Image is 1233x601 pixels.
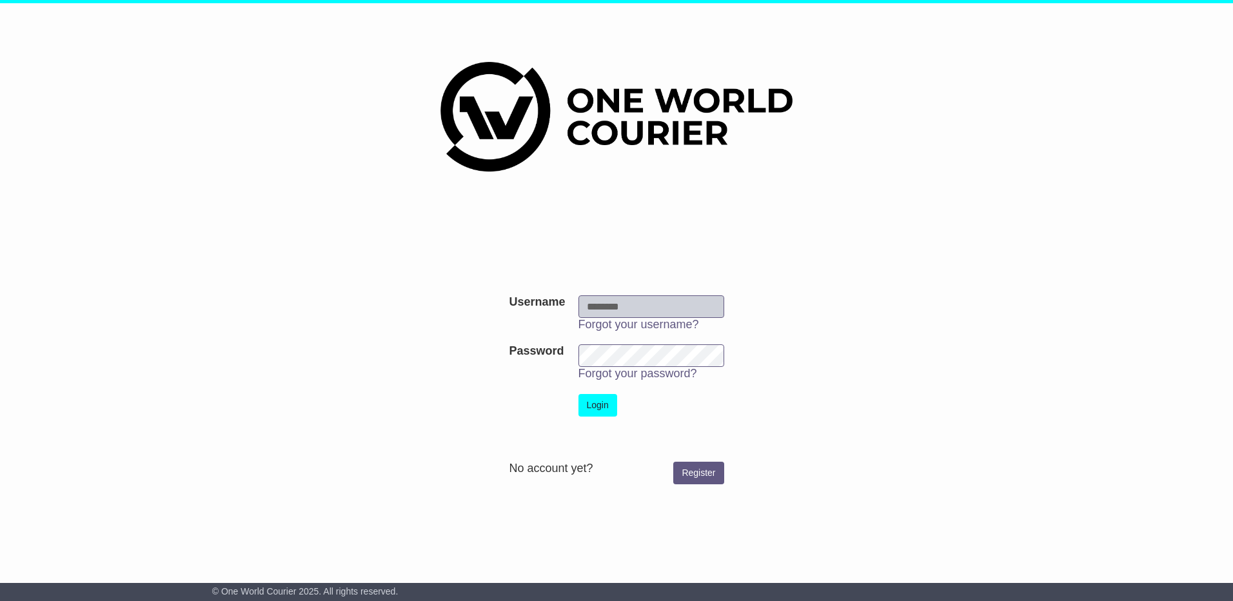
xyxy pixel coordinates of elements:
[212,586,399,596] span: © One World Courier 2025. All rights reserved.
[509,295,565,310] label: Username
[578,394,617,417] button: Login
[578,318,699,331] a: Forgot your username?
[578,367,697,380] a: Forgot your password?
[673,462,724,484] a: Register
[509,344,564,359] label: Password
[440,62,793,172] img: One World
[509,462,724,476] div: No account yet?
